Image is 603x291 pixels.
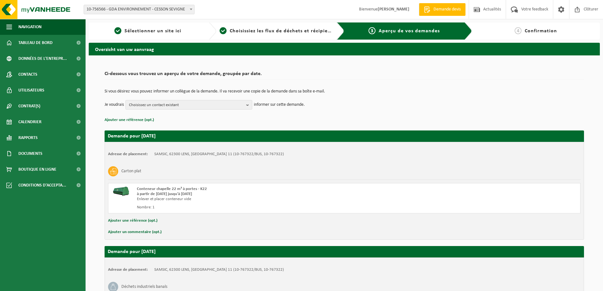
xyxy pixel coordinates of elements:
[18,19,42,35] span: Navigation
[137,197,370,202] div: Enlever et placer conteneur vide
[125,100,252,110] button: Choisissez un contact existant
[18,130,38,146] span: Rapports
[18,66,37,82] span: Contacts
[379,28,440,34] span: Aperçu de vos demandes
[18,35,53,51] span: Tableau de bord
[18,114,42,130] span: Calendrier
[18,146,42,161] span: Documents
[137,192,192,196] strong: à partir de [DATE] jusqu'à [DATE]
[18,82,44,98] span: Utilisateurs
[154,152,284,157] td: SAMSIC, 62300 LENS, [GEOGRAPHIC_DATA] 11 (10-767322/BUS, 10-767322)
[129,100,244,110] span: Choisissez un contact existant
[125,28,181,34] span: Sélectionner un site ici
[18,177,66,193] span: Conditions d'accepta...
[108,134,156,139] strong: Demande pour [DATE]
[230,28,335,34] span: Choisissiez les flux de déchets et récipients
[137,187,207,191] span: Conteneur chapelle 22 m³ à portes - K22
[108,249,156,254] strong: Demande pour [DATE]
[3,277,106,291] iframe: chat widget
[108,152,148,156] strong: Adresse de placement:
[432,6,462,13] span: Demande devis
[378,7,409,12] strong: [PERSON_NAME]
[112,187,131,196] img: HK-XK-22-GN-00.png
[108,217,157,225] button: Ajouter une référence (opt.)
[154,267,284,272] td: SAMSIC, 62300 LENS, [GEOGRAPHIC_DATA] 11 (10-767322/BUS, 10-767322)
[18,161,56,177] span: Boutique en ligne
[108,228,162,236] button: Ajouter un commentaire (opt.)
[105,116,154,124] button: Ajouter une référence (opt.)
[18,98,40,114] span: Contrat(s)
[137,205,370,210] div: Nombre: 1
[114,27,121,34] span: 1
[84,5,194,14] span: 10-756566 - GDA ENVIRONNEMENT - CESSON SEVIGNE
[121,166,141,176] h3: Carton plat
[254,100,305,110] p: informer sur cette demande.
[92,27,204,35] a: 1Sélectionner un site ici
[108,268,148,272] strong: Adresse de placement:
[84,5,195,14] span: 10-756566 - GDA ENVIRONNEMENT - CESSON SEVIGNE
[419,3,465,16] a: Demande devis
[89,43,600,55] h2: Overzicht van uw aanvraag
[515,27,522,34] span: 4
[105,71,584,80] h2: Ci-dessous vous trouvez un aperçu de votre demande, groupée par date.
[369,27,375,34] span: 3
[105,89,584,94] p: Si vous désirez vous pouvez informer un collègue de la demande. Il va recevoir une copie de la de...
[18,51,67,66] span: Données de l'entrepr...
[525,28,557,34] span: Confirmation
[105,100,124,110] p: Je voudrais
[220,27,227,34] span: 2
[220,27,331,35] a: 2Choisissiez les flux de déchets et récipients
